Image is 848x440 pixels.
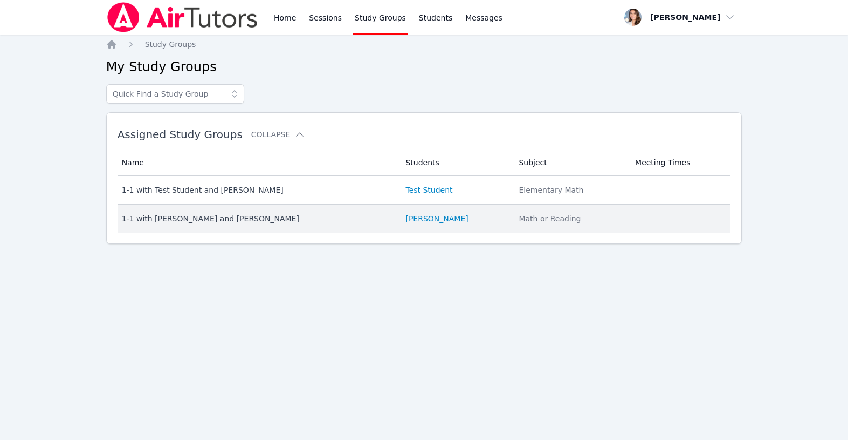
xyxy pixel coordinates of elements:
[122,213,393,224] div: 1-1 with [PERSON_NAME] and [PERSON_NAME]
[118,150,399,176] th: Name
[405,185,452,195] a: Test Student
[251,129,305,140] button: Collapse
[106,2,259,32] img: Air Tutors
[519,185,622,195] div: Elementary Math
[106,58,742,76] h2: My Study Groups
[512,150,629,176] th: Subject
[145,40,196,49] span: Study Groups
[106,39,742,50] nav: Breadcrumb
[106,84,244,104] input: Quick Find a Study Group
[519,213,622,224] div: Math or Reading
[465,12,502,23] span: Messages
[118,205,731,233] tr: 1-1 with [PERSON_NAME] and [PERSON_NAME][PERSON_NAME]Math or Reading
[399,150,512,176] th: Students
[122,185,393,195] div: 1-1 with Test Student and [PERSON_NAME]
[145,39,196,50] a: Study Groups
[118,176,731,205] tr: 1-1 with Test Student and [PERSON_NAME]Test StudentElementary Math
[629,150,730,176] th: Meeting Times
[405,213,468,224] a: [PERSON_NAME]
[118,128,243,141] span: Assigned Study Groups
